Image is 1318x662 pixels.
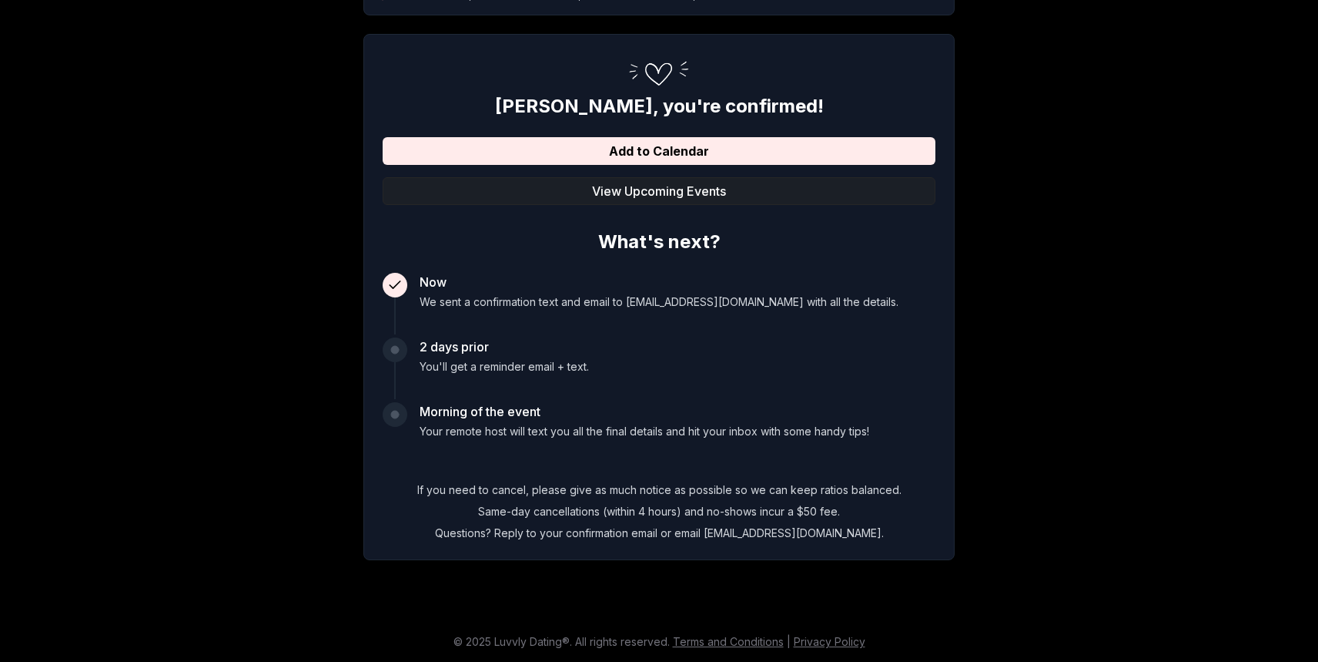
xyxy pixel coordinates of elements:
p: Your remote host will text you all the final details and hit your inbox with some handy tips! [420,424,869,439]
button: View Upcoming Events [383,177,935,205]
span: | [787,635,791,648]
button: Add to Calendar [383,137,935,165]
h2: What's next? [383,223,935,254]
p: Questions? Reply to your confirmation email or email [EMAIL_ADDRESS][DOMAIN_NAME]. [383,526,935,541]
p: We sent a confirmation text and email to [EMAIL_ADDRESS][DOMAIN_NAME] with all the details. [420,294,898,310]
h3: Now [420,273,898,291]
h3: Morning of the event [420,402,869,421]
a: Terms and Conditions [673,635,784,648]
img: Confirmation Step [621,53,697,94]
p: Same-day cancellations (within 4 hours) and no-shows incur a $50 fee. [383,504,935,519]
a: Privacy Policy [794,635,865,648]
p: You'll get a reminder email + text. [420,359,589,375]
h2: [PERSON_NAME] , you're confirmed! [383,94,935,119]
p: If you need to cancel, please give as much notice as possible so we can keep ratios balanced. [383,482,935,498]
h3: 2 days prior [420,338,589,356]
